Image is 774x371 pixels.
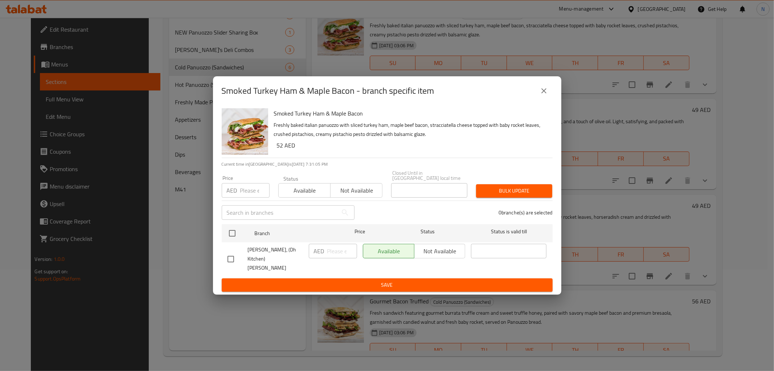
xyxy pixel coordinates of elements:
[282,185,328,196] span: Available
[535,82,553,100] button: close
[222,108,268,155] img: Smoked Turkey Ham & Maple Bacon
[336,227,384,236] span: Price
[314,247,324,255] p: AED
[482,186,546,195] span: Bulk update
[274,108,547,118] h6: Smoked Turkey Ham & Maple Bacon
[277,140,547,150] h6: 52 AED
[327,244,357,258] input: Please enter price
[222,205,338,220] input: Search in branches
[222,161,553,168] p: Current time in [GEOGRAPHIC_DATA] is [DATE] 7:31:05 PM
[248,245,303,273] span: [PERSON_NAME], (Dh Kitchen) [PERSON_NAME]
[499,209,553,216] p: 0 branche(s) are selected
[333,185,380,196] span: Not available
[278,183,331,198] button: Available
[240,183,270,198] input: Please enter price
[274,121,547,139] p: Freshly baked italian panuozzo with sliced turkey ham, maple beef bacon, stracciatella cheese top...
[390,227,465,236] span: Status
[330,183,382,198] button: Not available
[222,85,434,97] h2: Smoked Turkey Ham & Maple Bacon - branch specific item
[227,186,237,195] p: AED
[228,281,547,290] span: Save
[254,229,330,238] span: Branch
[222,278,553,292] button: Save
[471,227,546,236] span: Status is valid till
[476,184,552,198] button: Bulk update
